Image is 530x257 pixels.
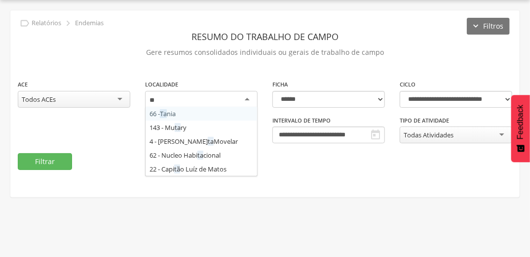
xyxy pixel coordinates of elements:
[32,19,61,27] p: Relatórios
[160,109,167,118] span: Ta
[146,148,257,162] div: 62 - Nucleo Habi cional
[145,81,178,88] label: Localidade
[400,117,449,125] label: Tipo de Atividade
[511,95,530,162] button: Feedback - Mostrar pesquisa
[146,107,257,121] div: 66 - nia
[75,19,104,27] p: Endemias
[175,123,181,132] span: ta
[370,129,381,141] i: 
[404,130,454,139] div: Todas Atividades
[516,105,525,139] span: Feedback
[18,153,72,170] button: Filtrar
[63,18,74,29] i: 
[272,81,288,88] label: Ficha
[146,162,257,176] div: 22 - Capi o Luíz de Matos
[272,117,331,125] label: Intervalo de Tempo
[400,81,416,88] label: Ciclo
[19,18,30,29] i: 
[18,81,28,88] label: ACE
[146,134,257,148] div: 4 - [PERSON_NAME] Movelar
[18,45,512,59] p: Gere resumos consolidados individuais ou gerais de trabalho de campo
[197,151,203,160] span: ta
[467,18,510,35] button: Filtros
[174,165,180,173] span: tã
[18,28,512,45] header: Resumo do Trabalho de Campo
[22,95,56,104] div: Todos ACEs
[208,137,214,146] span: ta
[146,121,257,134] div: 143 - Mu ry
